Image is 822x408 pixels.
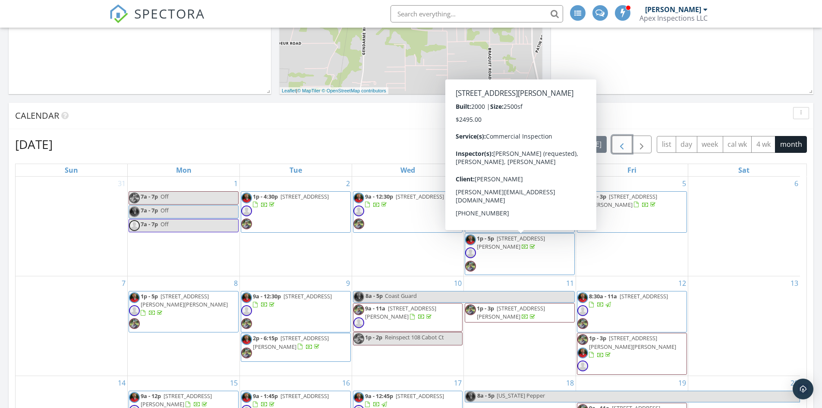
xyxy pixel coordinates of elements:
span: 9a - 12:30p [365,193,393,200]
a: 9a - 11a [STREET_ADDRESS][PERSON_NAME] [365,304,436,320]
span: [STREET_ADDRESS][PERSON_NAME] [141,392,212,408]
td: Go to September 6, 2025 [688,177,800,276]
span: [STREET_ADDRESS] [396,193,444,200]
button: Next month [632,136,652,153]
span: [STREET_ADDRESS][PERSON_NAME][PERSON_NAME] [589,334,676,350]
img: dsc_9052e.jpg [353,193,364,203]
a: 9a - 12p [STREET_ADDRESS][PERSON_NAME] [141,392,212,408]
img: default-user-f0147aede5fd5fa78ca7ade42f37bd4542148d508eef1c3d3ea960f66861d68b.jpg [577,305,588,316]
a: Go to September 2, 2025 [344,177,352,190]
span: 7a - 7p [141,220,158,228]
img: img_9252.jpeg [241,318,252,329]
a: Go to September 10, 2025 [452,276,463,290]
td: Go to September 3, 2025 [352,177,464,276]
span: 1p - 4:30p [253,193,278,200]
span: [STREET_ADDRESS][PERSON_NAME] [253,334,329,350]
a: Monday [174,164,193,176]
a: 9a - 11a [STREET_ADDRESS][PERSON_NAME] [353,303,463,332]
a: 8a - 11a [STREET_ADDRESS] [465,191,575,233]
a: Tuesday [288,164,304,176]
button: month [775,136,807,153]
span: [STREET_ADDRESS] [620,292,668,300]
a: 1p - 5p [STREET_ADDRESS][PERSON_NAME][PERSON_NAME] [129,291,239,333]
input: Search everything... [391,5,563,22]
a: Go to September 13, 2025 [789,276,800,290]
a: Go to September 18, 2025 [564,376,576,390]
td: Go to September 7, 2025 [16,276,128,376]
img: default-user-f0147aede5fd5fa78ca7ade42f37bd4542148d508eef1c3d3ea960f66861d68b.jpg [241,206,252,216]
td: Go to September 10, 2025 [352,276,464,376]
div: Open Intercom Messenger [793,379,813,399]
a: Go to September 9, 2025 [344,276,352,290]
span: 1p - 3p [589,334,606,342]
span: 9a - 12p [141,392,161,400]
td: Go to September 11, 2025 [464,276,576,376]
img: img_9252.jpeg [129,193,140,203]
a: Go to September 15, 2025 [228,376,239,390]
span: [STREET_ADDRESS][PERSON_NAME] [589,193,657,209]
img: default-user-f0147aede5fd5fa78ca7ade42f37bd4542148d508eef1c3d3ea960f66861d68b.jpg [465,206,476,216]
a: 8:30a - 11a [STREET_ADDRESS] [577,291,687,333]
img: dsc_9052e.jpg [241,292,252,303]
img: dsc_9052e.jpg [465,234,476,245]
span: 1p - 5p [141,292,158,300]
a: 8a - 11a [STREET_ADDRESS] [477,193,573,200]
img: dsc_9052e.jpg [129,392,140,403]
span: 2p - 6:15p [253,334,278,342]
span: [STREET_ADDRESS][PERSON_NAME][PERSON_NAME] [141,292,228,308]
img: default-user-f0147aede5fd5fa78ca7ade42f37bd4542148d508eef1c3d3ea960f66861d68b.jpg [353,206,364,216]
a: 9a - 12:30p [STREET_ADDRESS] [241,291,351,333]
img: dsc_9052e.jpg [577,292,588,303]
img: dsc_9052e.jpg [577,348,588,358]
td: Go to September 13, 2025 [688,276,800,376]
img: default-user-f0147aede5fd5fa78ca7ade42f37bd4542148d508eef1c3d3ea960f66861d68b.jpg [353,317,364,328]
button: Previous month [612,136,632,153]
img: img_9252.jpeg [353,333,364,344]
img: dsc_9052e.jpg [465,391,476,402]
a: 2p - 6:15p [STREET_ADDRESS][PERSON_NAME] [253,334,329,350]
a: 1p - 4:30p [STREET_ADDRESS] [253,193,329,209]
img: img_9252.jpeg [353,304,364,315]
span: [STREET_ADDRESS][PERSON_NAME] [477,234,545,250]
img: img_9252.jpeg [577,218,588,229]
a: 1p - 3p [STREET_ADDRESS][PERSON_NAME][PERSON_NAME] [577,333,687,375]
img: dsc_9052e.jpg [129,292,140,303]
span: 8:30a - 11a [589,292,617,300]
td: Go to September 4, 2025 [464,177,576,276]
a: Go to September 5, 2025 [680,177,688,190]
span: Coast Guard [385,292,417,300]
a: Wednesday [399,164,417,176]
td: Go to September 12, 2025 [576,276,688,376]
a: 1p - 3p [STREET_ADDRESS][PERSON_NAME] [577,191,687,233]
img: default-user-f0147aede5fd5fa78ca7ade42f37bd4542148d508eef1c3d3ea960f66861d68b.jpg [241,305,252,316]
div: [PERSON_NAME] [645,5,701,14]
a: 1p - 3p [STREET_ADDRESS][PERSON_NAME][PERSON_NAME] [589,334,676,358]
span: 1p - 5p [477,234,494,242]
a: Saturday [737,164,751,176]
img: img_9252.jpeg [465,261,476,272]
span: 1p - 2p [365,333,382,341]
a: 9a - 1:45p [STREET_ADDRESS] [253,392,329,408]
div: | [280,87,388,95]
button: cal wk [723,136,752,153]
a: 9a - 12:45p [STREET_ADDRESS] [365,392,444,408]
img: img_9252.jpeg [577,334,588,345]
img: dsc_9052e.jpg [577,193,588,203]
a: Go to September 14, 2025 [116,376,127,390]
a: Go to September 3, 2025 [456,177,463,190]
h2: [DATE] [15,136,53,153]
img: dsc_9052e.jpg [241,193,252,203]
span: 9a - 12:30p [253,292,281,300]
a: Leaflet [282,88,296,93]
a: 1p - 4:30p [STREET_ADDRESS] [241,191,351,233]
span: [STREET_ADDRESS] [280,193,329,200]
img: img_9252.jpeg [465,304,476,315]
span: 9a - 12:45p [365,392,393,400]
img: img_9252.jpeg [241,348,252,358]
span: 9a - 1:45p [253,392,278,400]
span: 8a - 11a [477,193,497,200]
a: Go to September 20, 2025 [789,376,800,390]
span: Off [161,220,169,228]
button: list [657,136,676,153]
img: default-user-f0147aede5fd5fa78ca7ade42f37bd4542148d508eef1c3d3ea960f66861d68b.jpg [577,361,588,371]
